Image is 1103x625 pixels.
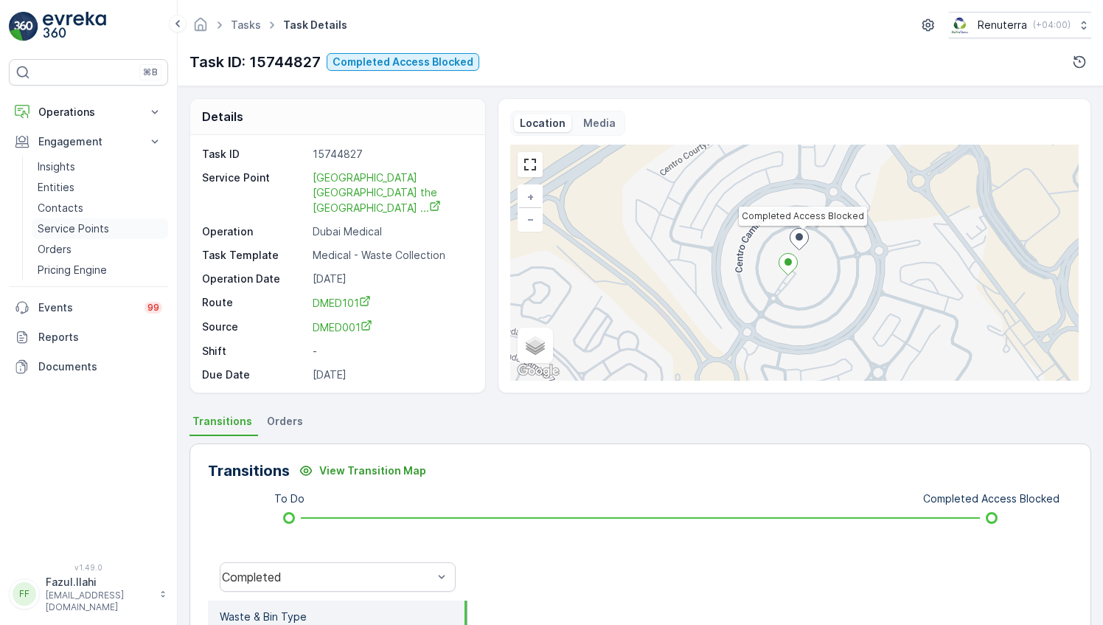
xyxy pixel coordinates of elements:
span: DMED101 [313,297,371,309]
p: 15744827 [313,147,470,162]
img: Screenshot_2024-07-26_at_13.33.01.png [949,17,972,33]
a: Entities [32,177,168,198]
p: Due Date [202,367,307,382]
p: Contacts [38,201,83,215]
p: Fazul.Ilahi [46,575,152,590]
p: Location [520,116,566,131]
div: Completed [222,570,433,584]
a: Documents [9,352,168,381]
button: Renuterra(+04:00) [949,12,1091,38]
span: v 1.49.0 [9,563,168,572]
p: Engagement [38,134,139,149]
img: Google [514,362,563,381]
p: - [313,391,470,406]
p: Source [202,320,307,335]
p: Medical - Waste Collection [313,248,470,263]
p: - [313,344,470,359]
a: DMED101 [313,295,470,311]
span: DMED001 [313,321,372,334]
p: Service Point [202,170,307,215]
img: logo_light-DOdMpM7g.png [43,12,106,41]
a: Layers [519,329,551,362]
p: Renuterra [978,18,1027,32]
a: DMED001 [313,320,470,335]
span: [GEOGRAPHIC_DATA] [GEOGRAPHIC_DATA] the [GEOGRAPHIC_DATA] ... [313,171,441,214]
p: Operation [202,224,307,239]
button: Completed Access Blocked [327,53,479,71]
a: Zoom Out [519,208,541,230]
p: Orders [38,242,72,257]
p: View Transition Map [319,463,426,478]
a: Zoom In [519,186,541,208]
p: Shift [202,344,307,359]
p: Completed Access Blocked [923,491,1059,506]
p: Service Points [38,221,109,236]
a: Tasks [231,18,261,31]
a: Dubai London the Villa Clinic ... [313,170,441,215]
span: Task Details [280,18,350,32]
span: Transitions [192,414,252,429]
p: Entities [38,180,74,195]
span: + [527,190,534,203]
p: Pricing Engine [38,263,107,277]
p: Task Template [202,248,307,263]
p: Operation Date [202,272,307,286]
a: Homepage [192,22,209,35]
p: Reports [38,330,162,345]
p: Insights [38,159,75,174]
p: [DATE] [313,272,470,286]
button: Engagement [9,127,168,156]
a: Insights [32,156,168,177]
span: Orders [267,414,303,429]
p: Details [202,108,243,125]
p: Dubai Medical [313,224,470,239]
p: [DATE] [313,367,470,382]
a: View Fullscreen [519,153,541,176]
p: To Do [274,491,305,506]
p: Completed Access Blocked [333,55,473,69]
a: Pricing Engine [32,260,168,280]
a: Reports [9,322,168,352]
div: FF [13,582,36,606]
p: Events [38,300,136,315]
button: View Transition Map [290,459,435,483]
img: logo [9,12,38,41]
p: Time Window [202,391,307,406]
a: Contacts [32,198,168,218]
p: 99 [147,302,159,314]
p: Documents [38,359,162,374]
a: Service Points [32,218,168,239]
button: Operations [9,97,168,127]
p: ⌘B [143,66,158,78]
p: Task ID [202,147,307,162]
p: Route [202,295,307,311]
a: Open this area in Google Maps (opens a new window) [514,362,563,381]
p: Transitions [208,460,290,482]
p: [EMAIL_ADDRESS][DOMAIN_NAME] [46,590,152,613]
p: Waste & Bin Type [220,610,307,624]
p: ( +04:00 ) [1033,19,1071,31]
span: − [527,213,535,225]
a: Events99 [9,293,168,322]
p: Task ID: 15744827 [189,51,321,73]
a: Orders [32,239,168,260]
p: Media [583,116,616,131]
p: Operations [38,105,139,120]
button: FFFazul.Ilahi[EMAIL_ADDRESS][DOMAIN_NAME] [9,575,168,613]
